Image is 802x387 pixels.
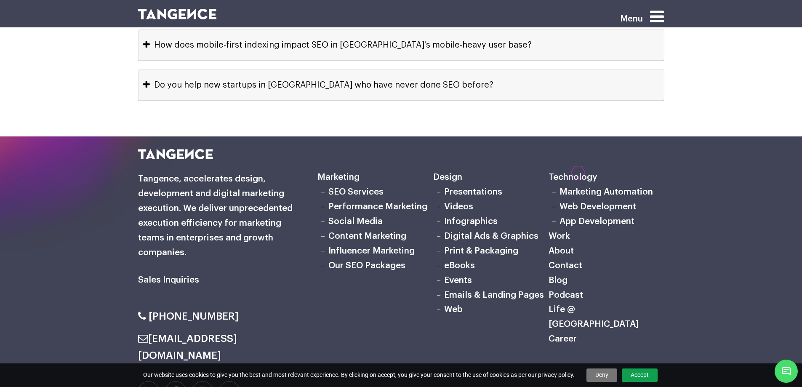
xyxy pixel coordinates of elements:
[328,232,406,240] a: Content Marketing
[549,261,582,270] a: Contact
[138,9,217,19] img: logo SVG
[328,187,384,196] a: SEO Services
[317,170,433,185] h6: Marketing
[560,187,653,196] a: Marketing Automation
[444,305,463,314] a: Web
[549,276,568,285] a: Blog
[586,368,617,382] a: Deny
[328,202,427,211] a: Performance Marketing
[138,273,305,288] h6: Sales Inquiries
[139,30,664,60] button: How does mobile-first indexing impact SEO in [GEOGRAPHIC_DATA]'s mobile-heavy user base?
[549,334,577,343] a: Career
[560,202,636,211] a: Web Development
[622,368,658,382] a: Accept
[444,187,502,196] a: Presentations
[328,217,383,226] a: Social Media
[328,246,415,255] a: Influencer Marketing
[549,246,574,255] a: About
[143,371,575,379] span: Our website uses cookies to give you the best and most relevant experience. By clicking on accept...
[549,291,583,299] a: Podcast
[328,261,405,270] a: Our SEO Packages
[444,291,544,299] a: Emails & Landing Pages
[139,70,664,100] button: Do you help new startups in [GEOGRAPHIC_DATA] who have never done SEO before?
[549,170,664,185] h6: Technology
[138,311,239,321] a: [PHONE_NUMBER]
[138,334,237,361] a: [EMAIL_ADDRESS][DOMAIN_NAME]
[444,217,498,226] a: Infographics
[549,305,639,328] a: Life @ [GEOGRAPHIC_DATA]
[444,202,473,211] a: Videos
[775,360,798,383] span: Chat Widget
[433,170,549,185] h6: Design
[444,261,475,270] a: eBooks
[444,246,518,255] a: Print & Packaging
[560,217,634,226] a: App Development
[149,311,239,321] span: [PHONE_NUMBER]
[444,276,472,285] a: Events
[138,172,305,260] h6: Tangence, accelerates design, development and digital marketing execution. We deliver unprecedent...
[444,232,538,240] a: Digital Ads & Graphics
[549,232,570,240] a: Work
